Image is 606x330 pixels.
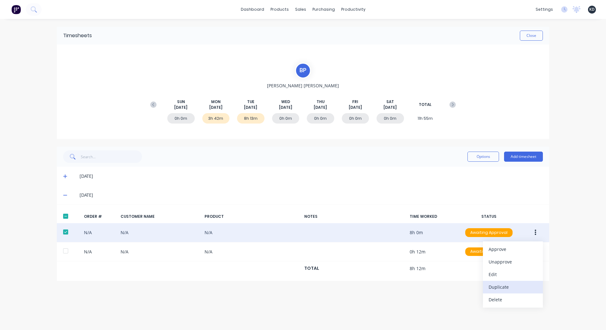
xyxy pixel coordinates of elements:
span: WED [281,99,290,105]
button: Add timesheet [504,152,543,162]
div: sales [292,5,309,14]
span: KD [589,7,595,12]
span: [DATE] [383,105,397,110]
button: Duplicate [483,281,543,293]
div: NOTES [304,214,405,219]
div: Timesheets [63,32,92,39]
span: [DATE] [244,105,257,110]
span: SUN [177,99,185,105]
div: 0h 0m [307,113,334,124]
img: Factory [11,5,21,14]
span: TUE [247,99,254,105]
button: Awaiting Approval [465,228,513,237]
div: [DATE] [80,192,543,199]
button: Approve [483,243,543,256]
div: 11h 55m [412,113,439,124]
div: Awaiting Approval [465,228,513,237]
div: Unapprove [489,257,537,266]
button: Delete [483,293,543,306]
div: Approve [489,245,537,254]
input: Search... [81,150,142,163]
a: dashboard [238,5,267,14]
span: MON [211,99,221,105]
div: 0h 0m [167,113,195,124]
div: CUSTOMER NAME [121,214,199,219]
span: [PERSON_NAME] [PERSON_NAME] [267,82,339,89]
div: products [267,5,292,14]
button: Close [520,31,543,41]
div: 8h 13m [237,113,264,124]
span: [DATE] [349,105,362,110]
span: FRI [352,99,358,105]
div: ORDER # [84,214,116,219]
div: settings [532,5,556,14]
div: Awaiting Approval [465,247,513,256]
span: [DATE] [209,105,223,110]
button: Unapprove [483,256,543,268]
div: purchasing [309,5,338,14]
div: Duplicate [489,282,537,292]
button: Awaiting Approval [465,247,513,257]
span: SAT [386,99,394,105]
div: Edit [489,270,537,279]
div: 0h 0m [377,113,404,124]
button: Options [467,152,499,162]
div: B P [295,63,311,78]
button: Edit [483,268,543,281]
span: THU [317,99,324,105]
div: 0h 0m [342,113,369,124]
div: productivity [338,5,369,14]
div: STATUS [462,214,516,219]
div: Delete [489,295,537,304]
span: [DATE] [279,105,292,110]
span: [DATE] [314,105,327,110]
div: TIME WORKED [410,214,457,219]
div: 0h 0m [272,113,300,124]
div: [DATE] [80,173,543,180]
div: PRODUCT [205,214,299,219]
div: 3h 42m [202,113,230,124]
span: TOTAL [419,102,431,107]
span: [DATE] [174,105,187,110]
